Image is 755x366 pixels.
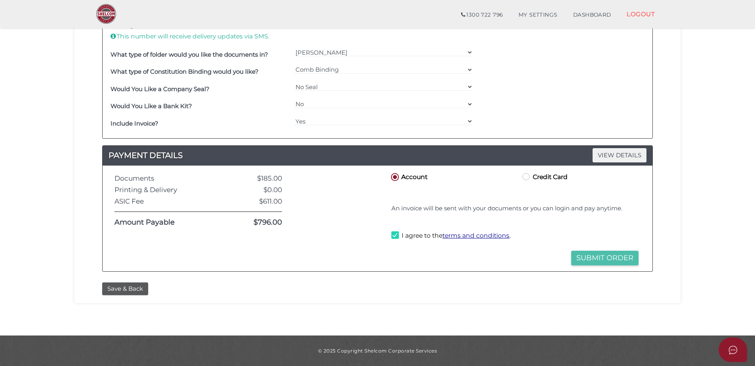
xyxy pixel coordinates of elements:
[521,172,568,181] label: Credit Card
[224,198,288,205] div: $611.00
[619,6,663,22] a: LOGOUT
[391,205,639,212] h4: An invoice will be sent with your documents or you can login and pay anytime.
[442,232,509,239] a: terms and conditions
[109,186,224,194] div: Printing & Delivery
[111,102,192,110] b: Would You Like a Bank Kit?
[109,175,224,182] div: Documents
[453,7,511,23] a: 1300 722 796
[511,7,565,23] a: MY SETTINGS
[224,186,288,194] div: $0.00
[111,32,290,41] p: This number will receive delivery updates via SMS.
[102,282,148,295] button: Save & Back
[111,85,210,93] b: Would You Like a Company Seal?
[389,172,427,181] label: Account
[224,175,288,182] div: $185.00
[593,148,646,162] span: VIEW DETAILS
[103,149,652,162] a: PAYMENT DETAILSVIEW DETAILS
[565,7,619,23] a: DASHBOARD
[111,68,259,75] b: What type of Constitution Binding would you like?
[719,337,747,362] button: Open asap
[111,51,268,58] b: What type of folder would you like the documents in?
[391,231,511,241] label: I agree to the .
[571,251,639,265] button: Submit Order
[111,120,158,127] b: Include Invoice?
[109,219,224,227] div: Amount Payable
[80,347,675,354] div: © 2025 Copyright Shelcom Corporate Services
[109,198,224,205] div: ASIC Fee
[224,219,288,227] div: $796.00
[103,149,652,162] h4: PAYMENT DETAILS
